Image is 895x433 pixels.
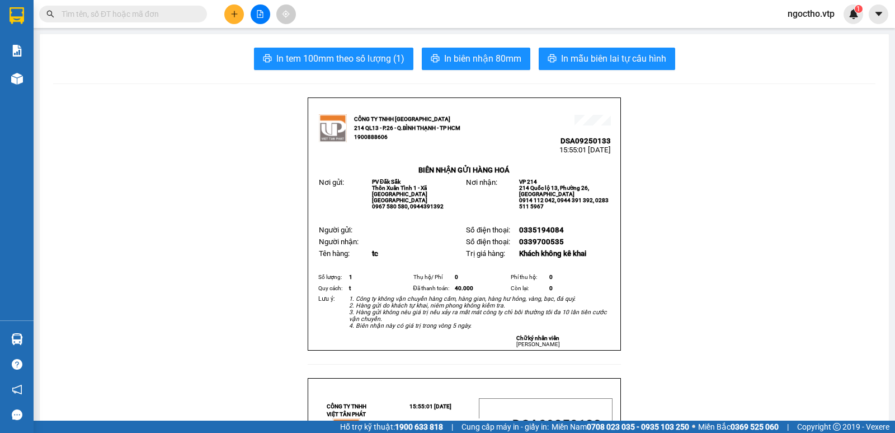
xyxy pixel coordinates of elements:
span: PV Đắk Sắk [38,78,67,85]
span: message [12,409,22,420]
span: Người nhận: [319,238,359,246]
span: printer [263,54,272,64]
span: 1 [856,5,860,13]
span: plus [230,10,238,18]
span: Số điện thoại: [466,238,510,246]
span: VP 214 [112,78,130,85]
span: | [787,421,789,433]
strong: 1900 633 818 [395,422,443,431]
span: PV Đắk Sắk [372,179,401,185]
img: logo [11,25,26,53]
span: Nơi gửi: [11,78,23,94]
strong: CÔNG TY TNHH [GEOGRAPHIC_DATA] 214 QL13 - P.26 - Q.BÌNH THẠNH - TP HCM 1900888606 [354,116,460,140]
span: Cung cấp máy in - giấy in: [461,421,549,433]
span: printer [431,54,440,64]
button: file-add [251,4,270,24]
span: Nơi gửi: [319,178,344,187]
span: VP 214 [519,179,537,185]
strong: 0369 525 060 [731,422,779,431]
span: question-circle [12,359,22,370]
span: | [451,421,453,433]
button: printerIn biên nhận 80mm [422,48,530,70]
span: ⚪️ [692,425,695,429]
span: caret-down [874,9,884,19]
img: warehouse-icon [11,333,23,345]
input: Tìm tên, số ĐT hoặc mã đơn [62,8,194,20]
span: 0 [549,285,553,291]
span: DSA09250133 [107,42,158,50]
span: Lưu ý: [318,295,335,302]
sup: 1 [855,5,863,13]
strong: CÔNG TY TNHH VIỆT TÂN PHÁT [327,403,366,417]
span: Miền Bắc [698,421,779,433]
span: Trị giá hàng: [466,249,505,258]
span: 0 [549,274,553,280]
strong: CÔNG TY TNHH [GEOGRAPHIC_DATA] 214 QL13 - P.26 - Q.BÌNH THẠNH - TP HCM 1900888606 [29,18,91,60]
img: logo [319,114,347,142]
span: file-add [256,10,264,18]
button: caret-down [869,4,888,24]
span: Khách không kê khai [519,249,586,258]
span: In tem 100mm theo số lượng (1) [276,52,404,66]
span: Nơi nhận: [466,178,497,187]
img: warehouse-icon [11,73,23,85]
span: DSA09250133 [560,137,611,145]
td: Quy cách: [317,283,347,294]
span: In biên nhận 80mm [444,52,521,66]
span: 214 Quốc lộ 13, Phường 26, [GEOGRAPHIC_DATA] [519,185,589,197]
span: ngoctho.vtp [779,7,844,21]
strong: 0708 023 035 - 0935 103 250 [587,422,689,431]
span: 0 [455,274,458,280]
span: [PERSON_NAME] [516,341,560,347]
span: Người gửi: [319,226,352,234]
span: Nơi nhận: [86,78,103,94]
span: In mẫu biên lai tự cấu hình [561,52,666,66]
span: 0335194084 [519,226,564,234]
span: DSA09250133 [512,417,601,433]
span: tc [372,249,378,258]
span: 0967 580 580, 0944391392 [372,203,444,209]
td: Còn lại: [509,283,548,294]
span: 1 [349,274,352,280]
button: plus [224,4,244,24]
strong: BIÊN NHẬN GỬI HÀNG HOÁ [39,67,130,76]
td: Phí thu hộ: [509,272,548,283]
button: aim [276,4,296,24]
td: Thụ hộ/ Phí [412,272,454,283]
span: aim [282,10,290,18]
img: solution-icon [11,45,23,57]
span: copyright [833,423,841,431]
span: Tên hàng: [319,249,350,258]
span: 15:55:01 [DATE] [559,146,611,154]
strong: Chữ ký nhân viên [516,335,559,341]
span: 15:55:01 [DATE] [106,50,158,59]
span: 0339700535 [519,238,564,246]
td: Đã thanh toán: [412,283,454,294]
span: printer [548,54,557,64]
span: notification [12,384,22,395]
span: Miền Nam [552,421,689,433]
span: 15:55:01 [DATE] [409,403,451,409]
img: logo-vxr [10,7,24,24]
button: printerIn mẫu biên lai tự cấu hình [539,48,675,70]
span: search [46,10,54,18]
span: Thôn Xuân Tình 1 - Xã [GEOGRAPHIC_DATA] [GEOGRAPHIC_DATA] [372,185,427,203]
span: 0914 112 042, 0944 391 392, 0283 511 5967 [519,197,609,209]
em: 1. Công ty không vận chuyển hàng cấm, hàng gian, hàng hư hỏng, vàng, bạc, đá quý. 2. Hàng gửi do ... [349,295,607,329]
span: t [349,285,351,291]
button: printerIn tem 100mm theo số lượng (1) [254,48,413,70]
span: Hỗ trợ kỹ thuật: [340,421,443,433]
span: Số điện thoại: [466,226,510,234]
img: icon-new-feature [849,9,859,19]
span: 40.000 [455,285,473,291]
td: Số lượng: [317,272,347,283]
strong: BIÊN NHẬN GỬI HÀNG HOÁ [418,166,510,174]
